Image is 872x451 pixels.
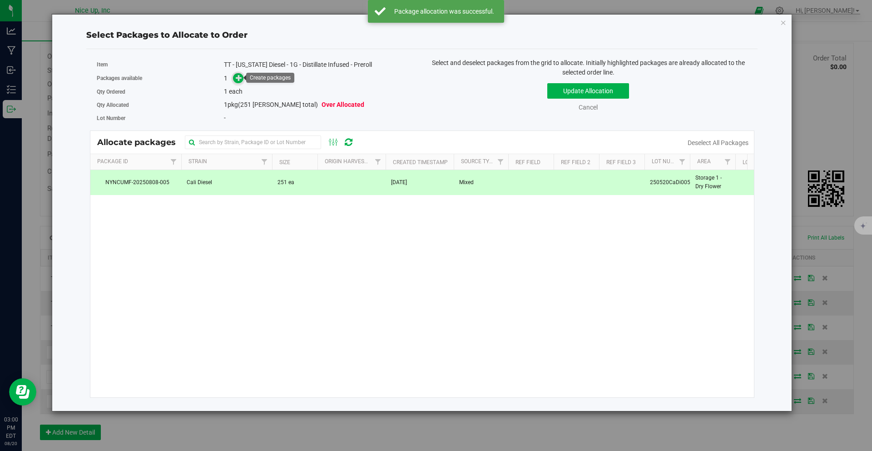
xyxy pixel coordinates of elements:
span: [DATE] [391,178,407,187]
a: Filter [257,154,272,170]
a: Filter [370,154,385,170]
a: Area [697,158,711,165]
a: Origin Harvests [325,158,371,165]
a: Filter [674,154,689,170]
label: Lot Number [97,114,224,122]
label: Qty Allocated [97,101,224,109]
a: Filter [720,154,735,170]
label: Qty Ordered [97,88,224,96]
input: Search by Strain, Package ID or Lot Number [185,135,321,149]
label: Packages available [97,74,224,82]
span: Over Allocated [322,101,364,108]
span: Mixed [459,178,474,187]
span: 1 [224,88,228,95]
span: 1 [224,101,228,108]
div: Package allocation was successful. [391,7,497,16]
a: Size [279,159,290,165]
span: pkg [224,101,364,108]
span: Allocate packages [97,137,185,147]
span: Cali Diesel [187,178,212,187]
div: TT - [US_STATE] Diesel - 1G - Distillate Infused - Preroll [224,60,415,70]
a: Ref Field [515,159,540,165]
a: Package Id [97,158,128,165]
iframe: Resource center [9,378,36,406]
a: Strain [188,158,207,165]
a: Location [743,159,768,165]
a: Filter [166,154,181,170]
a: Lot Number [652,158,684,165]
a: Ref Field 3 [606,159,636,165]
span: Storage 1 - Dry Flower [695,174,730,191]
a: Created Timestamp [393,159,448,165]
span: (251 [PERSON_NAME] total) [238,101,318,108]
a: Cancel [579,104,598,111]
span: Select and deselect packages from the grid to allocate. Initially highlighted packages are alread... [432,59,745,76]
a: Ref Field 2 [561,159,590,165]
a: Source Type [461,158,496,165]
label: Item [97,60,224,69]
span: 1 [224,75,228,82]
div: Create packages [250,75,291,81]
button: Update Allocation [547,83,629,99]
div: Select Packages to Allocate to Order [86,29,758,41]
span: - [224,114,226,121]
span: 251 ea [277,178,294,187]
span: NYNCUMF-20250808-005 [96,178,176,187]
a: Filter [493,154,508,170]
a: Deselect All Packages [688,139,748,146]
span: each [229,88,243,95]
span: 250520CaDi005 [650,178,690,187]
